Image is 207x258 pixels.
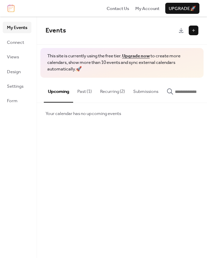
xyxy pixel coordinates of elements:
button: Past (1) [73,78,96,102]
button: Upgrade🚀 [165,3,199,14]
span: Views [7,54,19,60]
span: Settings [7,83,23,90]
a: Views [3,51,31,62]
a: Settings [3,80,31,92]
span: Your calendar has no upcoming events [46,110,121,117]
a: Connect [3,37,31,48]
a: My Account [135,5,159,12]
span: Connect [7,39,24,46]
img: logo [8,4,14,12]
a: Contact Us [107,5,129,12]
a: Upgrade now [122,51,150,60]
span: My Events [7,24,27,31]
a: Design [3,66,31,77]
button: Recurring (2) [96,78,129,102]
span: Events [46,24,66,37]
span: Upgrade 🚀 [169,5,196,12]
button: Upcoming [44,78,73,103]
span: Design [7,68,21,75]
span: This site is currently using the free tier. to create more calendars, show more than 10 events an... [47,53,197,73]
span: Form [7,97,18,104]
a: My Events [3,22,31,33]
a: Form [3,95,31,106]
button: Submissions [129,78,162,102]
